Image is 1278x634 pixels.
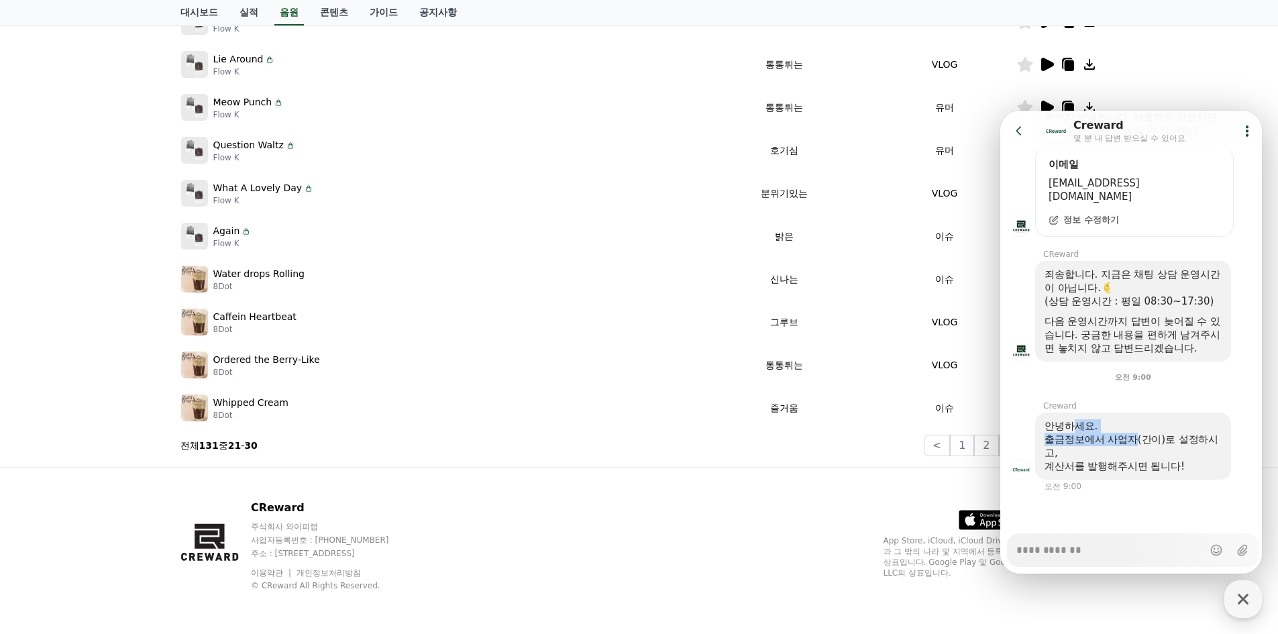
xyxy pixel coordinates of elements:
p: Flow K [213,23,264,34]
td: 즐거움 [696,386,873,429]
td: VLOG [873,301,1016,344]
img: music [181,266,208,293]
button: < [924,435,950,456]
p: 8Dot [213,410,288,421]
p: Caffein Heartbeat [213,310,297,324]
img: music [181,94,208,121]
td: 그루브 [696,301,873,344]
p: Flow K [213,109,284,120]
p: Flow K [213,195,315,206]
img: music [181,309,208,335]
a: 개인정보처리방침 [297,568,361,578]
td: VLOG [873,172,1016,215]
td: 통통튀는 [696,344,873,386]
p: Meow Punch [213,95,272,109]
p: Lie Around [213,52,264,66]
p: 8Dot [213,367,320,378]
p: 8Dot [213,324,297,335]
td: VLOG [873,43,1016,86]
p: Ordered the Berry-Like [213,353,320,367]
p: Question Waltz [213,138,284,152]
p: Flow K [213,238,252,249]
img: music [181,223,208,250]
button: 2 [974,435,998,456]
img: music [181,352,208,378]
p: Flow K [213,66,276,77]
p: App Store, iCloud, iCloud Drive 및 iTunes Store는 미국과 그 밖의 나라 및 지역에서 등록된 Apple Inc.의 서비스 상표입니다. Goo... [884,535,1098,578]
td: 분위기있는 [696,172,873,215]
td: 호기심 [696,129,873,172]
button: 3 [999,435,1023,456]
a: 이용약관 [251,568,293,578]
p: Water drops Rolling [213,267,305,281]
img: music [181,51,208,78]
td: 이슈 [873,386,1016,429]
td: 유머 [873,86,1016,129]
iframe: Channel chat [1000,111,1262,574]
p: 8Dot [213,281,305,292]
td: VLOG [873,344,1016,386]
p: 주식회사 와이피랩 [251,521,415,532]
strong: 21 [228,440,241,451]
img: music [181,137,208,164]
p: 주소 : [STREET_ADDRESS] [251,548,415,559]
td: 이슈 [873,258,1016,301]
p: 사업자등록번호 : [PHONE_NUMBER] [251,535,415,545]
p: 전체 중 - [180,439,258,452]
img: music [181,394,208,421]
p: Whipped Cream [213,396,288,410]
strong: 131 [199,440,219,451]
p: What A Lovely Day [213,181,303,195]
button: 1 [950,435,974,456]
td: 통통튀는 [696,86,873,129]
td: 신나는 [696,258,873,301]
p: CReward [251,500,415,516]
p: Again [213,224,240,238]
td: 통통튀는 [696,43,873,86]
p: © CReward All Rights Reserved. [251,580,415,591]
td: 유머 [873,129,1016,172]
p: Flow K [213,152,296,163]
img: music [181,180,208,207]
td: 밝은 [696,215,873,258]
strong: 30 [244,440,257,451]
td: 이슈 [873,215,1016,258]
